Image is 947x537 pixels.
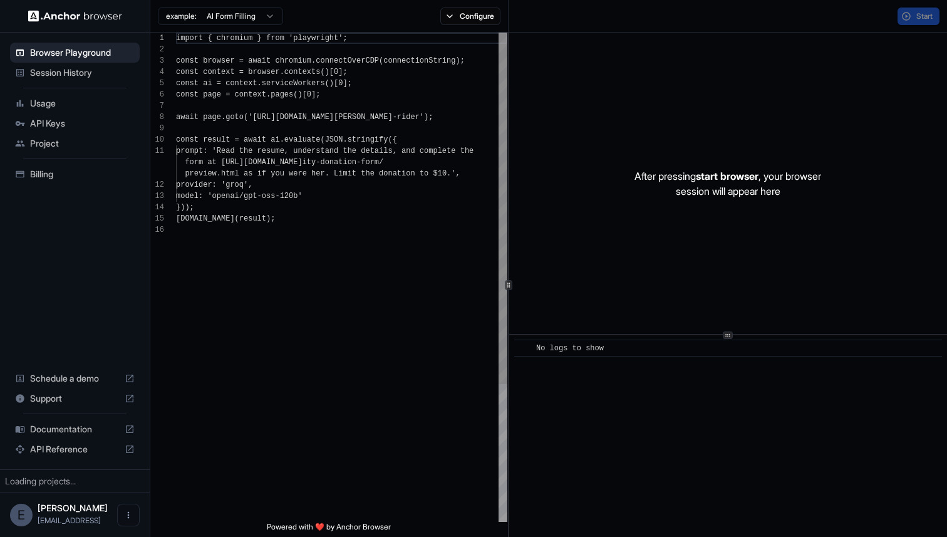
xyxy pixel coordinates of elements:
div: Browser Playground [10,43,140,63]
div: 6 [150,89,164,100]
div: 8 [150,112,164,123]
span: Billing [30,168,135,180]
div: E [10,504,33,526]
button: Configure [440,8,501,25]
span: , and complete the [393,147,474,155]
span: preview.html as if you were her. Limit the donatio [185,169,410,178]
span: API Keys [30,117,135,130]
div: 3 [150,55,164,66]
span: form at [URL][DOMAIN_NAME] [185,158,302,167]
span: const page = context.pages()[0]; [176,90,320,99]
span: Session History [30,66,135,79]
div: Session History [10,63,140,83]
span: const result = await ai.evaluate(JSON.stringify({ [176,135,397,144]
span: -rider'); [393,113,433,122]
span: provider: 'groq', [176,180,252,189]
span: start browser [696,170,758,182]
span: ity-donation-form/ [303,158,384,167]
div: 2 [150,44,164,55]
button: Open menu [117,504,140,526]
div: 12 [150,179,164,190]
div: 9 [150,123,164,134]
div: Project [10,133,140,154]
span: n to $10.', [410,169,460,178]
div: Documentation [10,419,140,439]
span: const context = browser.contexts()[0]; [176,68,348,76]
span: Usage [30,97,135,110]
div: 5 [150,78,164,89]
span: [DOMAIN_NAME](result); [176,214,275,223]
div: Support [10,388,140,409]
span: Support [30,392,120,405]
span: API Reference [30,443,120,456]
div: 15 [150,213,164,224]
span: Edward Upton [38,503,108,513]
div: Usage [10,93,140,113]
div: 4 [150,66,164,78]
p: After pressing , your browser session will appear here [634,169,821,199]
span: ectionString); [401,56,465,65]
div: 14 [150,202,164,213]
span: No logs to show [536,344,604,353]
div: 16 [150,224,164,236]
span: Documentation [30,423,120,435]
span: })); [176,203,194,212]
span: Powered with ❤️ by Anchor Browser [267,522,391,537]
div: 13 [150,190,164,202]
div: 1 [150,33,164,44]
span: prompt: 'Read the resume, understand the details [176,147,393,155]
div: Loading projects... [5,475,145,487]
span: const ai = context.serviceWorkers()[0]; [176,79,352,88]
div: Billing [10,164,140,184]
img: Anchor Logo [28,10,122,22]
div: 11 [150,145,164,157]
span: Project [30,137,135,150]
span: ed@asteroid.ai [38,516,101,525]
span: const browser = await chromium.connectOverCDP(conn [176,56,401,65]
span: ​ [520,342,527,355]
span: Browser Playground [30,46,135,59]
span: Schedule a demo [30,372,120,385]
div: 7 [150,100,164,112]
div: Schedule a demo [10,368,140,388]
div: API Keys [10,113,140,133]
span: model: 'openai/gpt-oss-120b' [176,192,303,201]
span: example: [166,11,197,21]
div: API Reference [10,439,140,459]
div: 10 [150,134,164,145]
span: await page.goto('[URL][DOMAIN_NAME][PERSON_NAME] [176,113,393,122]
span: import { chromium } from 'playwright'; [176,34,348,43]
